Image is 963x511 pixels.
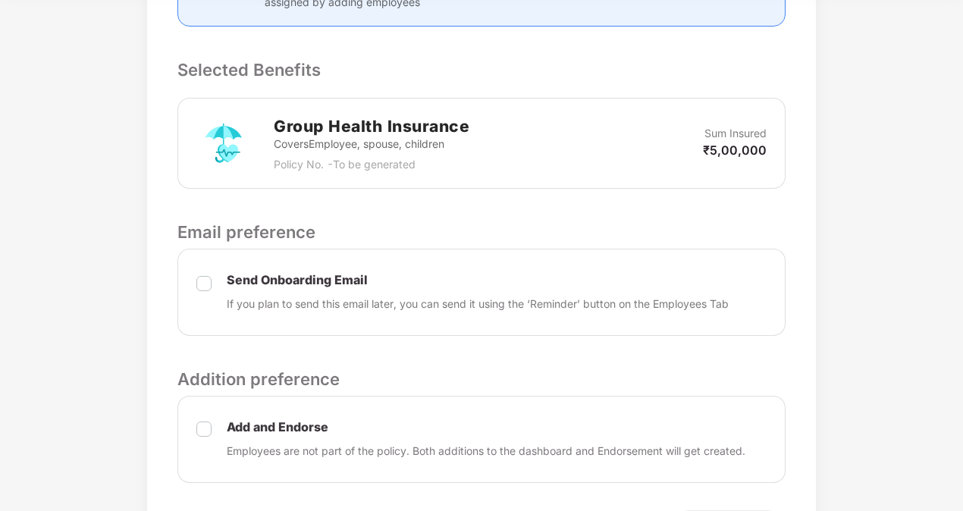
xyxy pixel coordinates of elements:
p: Addition preference [177,366,786,392]
p: Employees are not part of the policy. Both additions to the dashboard and Endorsement will get cr... [227,443,745,459]
p: Add and Endorse [227,419,745,435]
img: svg+xml;base64,PHN2ZyB4bWxucz0iaHR0cDovL3d3dy53My5vcmcvMjAwMC9zdmciIHdpZHRoPSI3MiIgaGVpZ2h0PSI3Mi... [196,116,251,171]
h2: Group Health Insurance [274,114,469,139]
p: Send Onboarding Email [227,272,729,288]
p: If you plan to send this email later, you can send it using the ‘Reminder’ button on the Employee... [227,296,729,312]
p: ₹5,00,000 [703,142,767,158]
p: Selected Benefits [177,57,786,83]
p: Sum Insured [704,125,767,142]
p: Policy No. - To be generated [274,156,469,173]
p: Email preference [177,219,786,245]
p: Covers Employee, spouse, children [274,136,469,152]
